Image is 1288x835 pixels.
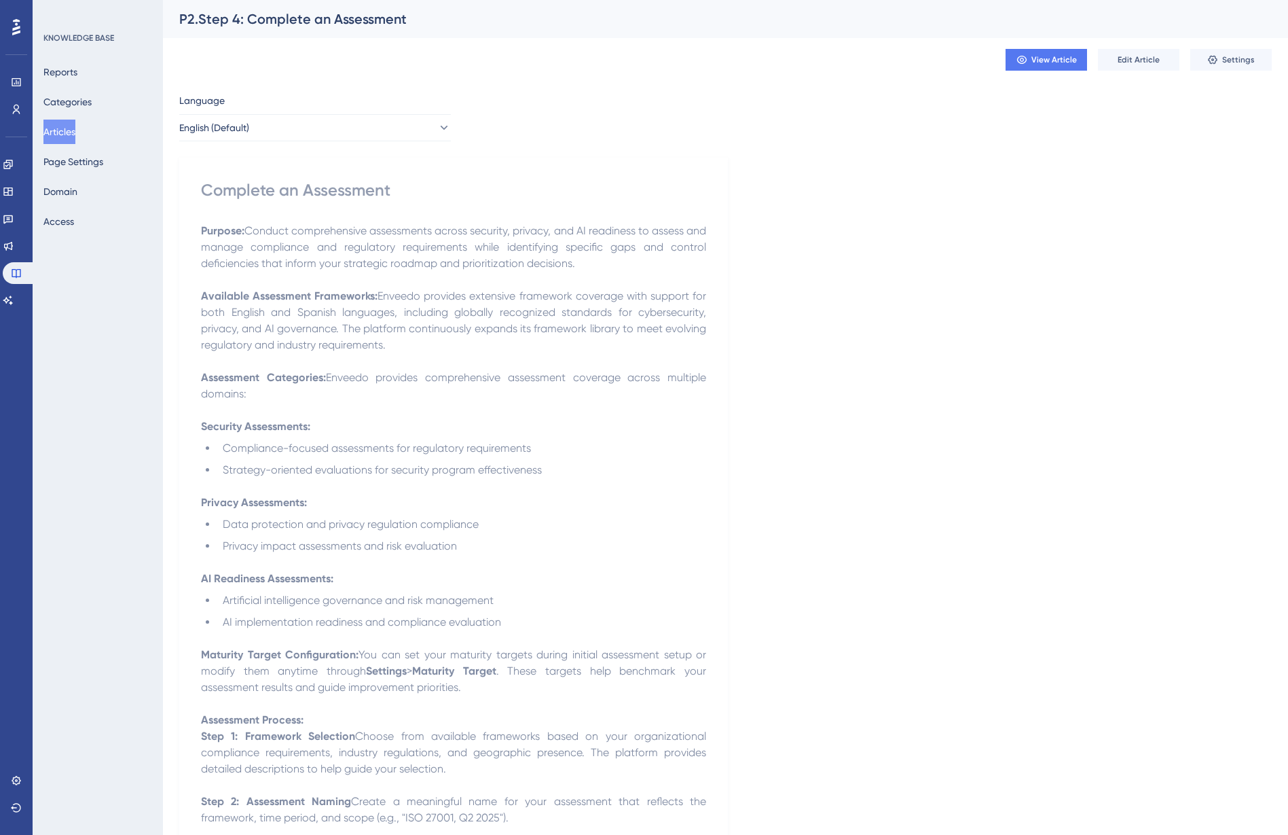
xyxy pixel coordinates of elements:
strong: Assessment Process: [201,713,303,726]
span: Edit Article [1118,54,1160,65]
button: Settings [1190,49,1272,71]
span: Choose from available frameworks based on your organizational compliance requirements, industry r... [201,730,709,775]
strong: Assessment Categories: [201,371,326,384]
span: Artificial intelligence governance and risk management [223,594,494,607]
span: Settings [1222,54,1255,65]
strong: Privacy Assessments: [201,496,307,509]
span: Compliance-focused assessments for regulatory requirements [223,442,531,455]
button: Reports [43,60,77,84]
strong: AI Readiness Assessments: [201,572,333,585]
span: View Article [1031,54,1077,65]
div: KNOWLEDGE BASE [43,33,114,43]
span: English (Default) [179,120,249,136]
strong: Settings [366,664,407,677]
strong: Maturity Target [412,664,496,677]
div: Complete an Assessment [201,179,706,201]
span: Privacy impact assessments and risk evaluation [223,539,457,552]
span: Create a meaningful name for your assessment that reflects the framework, time period, and scope ... [201,795,709,824]
button: Categories [43,90,92,114]
button: Page Settings [43,149,103,174]
button: English (Default) [179,114,451,141]
button: View Article [1006,49,1087,71]
strong: Maturity Target Configuration: [201,648,358,661]
span: Enveedo provides extensive framework coverage with support for both English and Spanish languages... [201,289,709,351]
span: AI implementation readiness and compliance evaluation [223,616,501,628]
strong: Security Assessments: [201,420,310,433]
strong: Step 2: Assessment Naming [201,795,351,808]
div: P2.Step 4: Complete an Assessment [179,10,1238,29]
strong: Step 1: Framework Selection [201,730,355,743]
span: Data protection and privacy regulation compliance [223,518,479,531]
button: Edit Article [1098,49,1179,71]
span: Enveedo provides comprehensive assessment coverage across multiple domains: [201,371,709,400]
strong: Purpose: [201,224,244,237]
strong: Available Assessment Frameworks: [201,289,378,302]
span: Strategy-oriented evaluations for security program effectiveness [223,463,542,476]
button: Articles [43,120,75,144]
span: Language [179,92,225,109]
button: Domain [43,179,77,204]
span: Conduct comprehensive assessments across security, privacy, and AI readiness to assess and manage... [201,224,709,270]
span: > [407,664,412,677]
button: Access [43,209,74,234]
span: You can set your maturity targets during initial assessment setup or modify them anytime through [201,648,709,677]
